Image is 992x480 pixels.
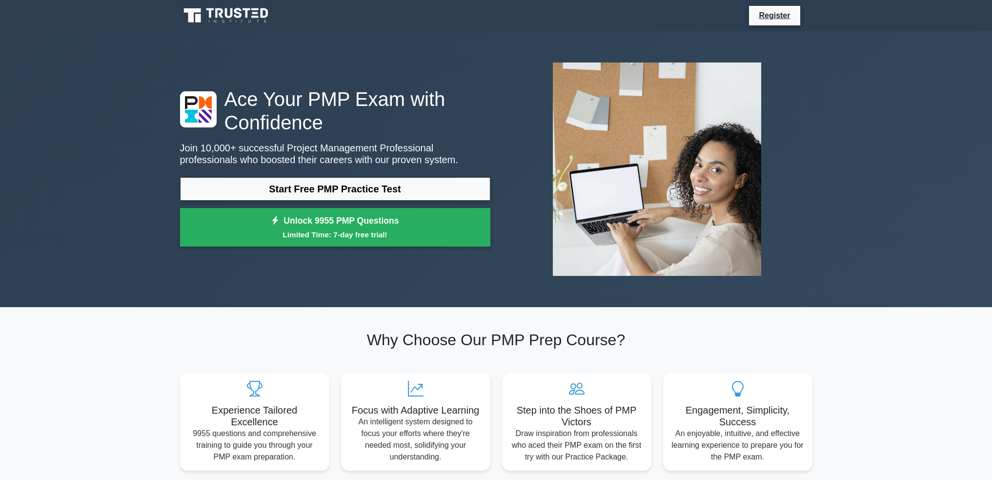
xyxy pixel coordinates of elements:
h5: Focus with Adaptive Learning [349,404,483,416]
h2: Why Choose Our PMP Prep Course? [180,331,812,349]
small: Limited Time: 7-day free trial! [192,229,478,240]
a: Unlock 9955 PMP QuestionsLimited Time: 7-day free trial! [180,208,490,247]
p: Draw inspiration from professionals who aced their PMP exam on the first try with our Practice Pa... [510,428,644,463]
h5: Engagement, Simplicity, Success [671,404,805,428]
h1: Ace Your PMP Exam with Confidence [180,87,490,134]
h5: Step into the Shoes of PMP Victors [510,404,644,428]
p: An intelligent system designed to focus your efforts where they're needed most, solidifying your ... [349,416,483,463]
p: An enjoyable, intuitive, and effective learning experience to prepare you for the PMP exam. [671,428,805,463]
a: Start Free PMP Practice Test [180,177,490,201]
p: Join 10,000+ successful Project Management Professional professionals who boosted their careers w... [180,142,490,166]
h5: Experience Tailored Excellence [188,404,322,428]
p: 9955 questions and comprehensive training to guide you through your PMP exam preparation. [188,428,322,463]
a: Register [753,9,796,21]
